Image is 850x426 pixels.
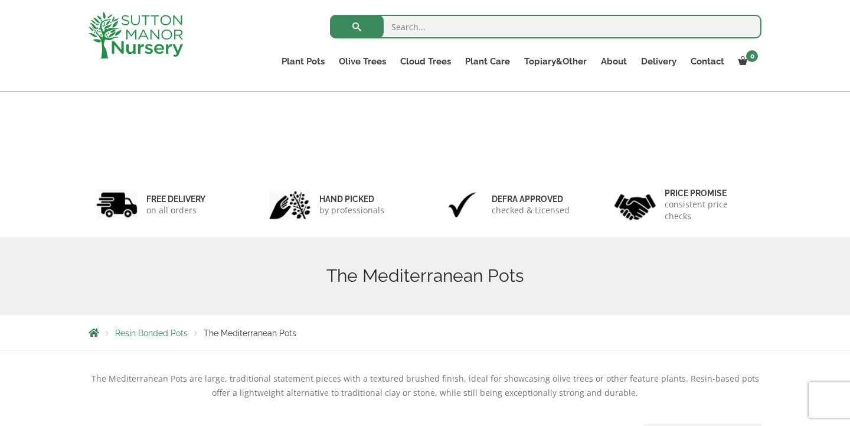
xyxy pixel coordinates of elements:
a: About [594,53,634,70]
span: The Mediterranean Pots [204,329,296,338]
a: Resin Bonded Pots [115,329,188,338]
span: 0 [746,50,758,62]
img: 1.jpg [96,190,138,220]
p: consistent price checks [665,199,754,222]
a: Plant Pots [274,53,332,70]
img: 4.jpg [614,187,656,223]
a: Cloud Trees [393,53,458,70]
a: 0 [731,53,761,70]
p: by professionals [319,204,384,216]
p: on all orders [146,204,205,216]
img: logo [89,12,183,58]
a: Plant Care [458,53,517,70]
p: checked & Licensed [492,204,570,216]
a: Contact [684,53,731,70]
h6: Defra approved [492,194,570,204]
p: The Mediterranean Pots are large, traditional statement pieces with a textured brushed finish, id... [89,372,761,400]
a: Delivery [634,53,684,70]
h6: FREE DELIVERY [146,194,205,204]
h6: hand picked [319,194,384,204]
img: 2.jpg [269,190,310,220]
nav: Breadcrumbs [89,328,761,337]
a: Topiary&Other [517,53,594,70]
input: Search... [330,15,761,38]
img: 3.jpg [442,190,483,220]
h6: Price promise [665,188,754,199]
h1: The Mediterranean Pots [89,265,761,287]
a: Olive Trees [332,53,393,70]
